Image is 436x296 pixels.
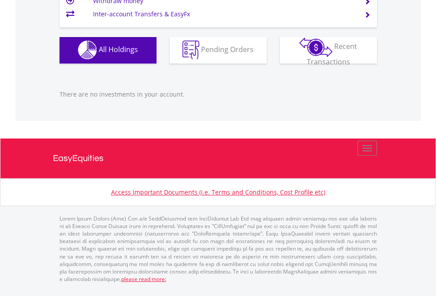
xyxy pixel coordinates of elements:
span: Pending Orders [201,45,253,54]
span: Recent Transactions [307,41,358,67]
img: transactions-zar-wht.png [299,37,332,57]
img: pending_instructions-wht.png [183,41,199,60]
button: Pending Orders [170,37,267,64]
button: All Holdings [60,37,157,64]
a: EasyEquities [53,139,384,178]
p: Lorem Ipsum Dolors (Ame) Con a/e SeddOeiusmod tem InciDiduntut Lab Etd mag aliquaen admin veniamq... [60,215,377,283]
span: All Holdings [99,45,138,54]
img: holdings-wht.png [78,41,97,60]
button: Recent Transactions [280,37,377,64]
a: please read more: [121,275,166,283]
td: Inter-account Transfers & EasyFx [93,7,354,21]
p: There are no investments in your account. [60,90,377,99]
a: Access Important Documents (i.e. Terms and Conditions, Cost Profile etc) [111,188,325,196]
